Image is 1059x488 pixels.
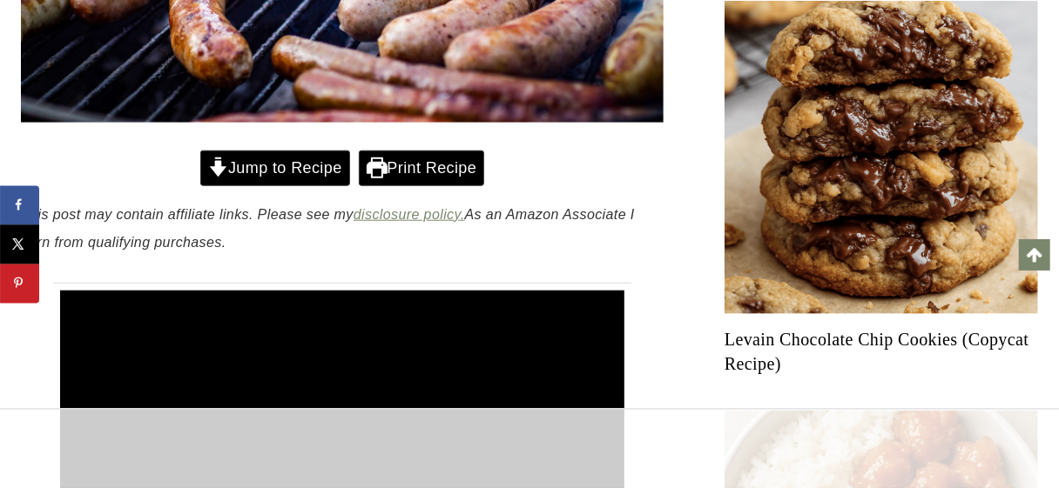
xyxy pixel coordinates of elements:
a: Read More Levain Chocolate Chip Cookies (Copycat Recipe) [725,1,1038,314]
a: Print Recipe [359,150,484,186]
a: Scroll to top [1019,239,1050,271]
em: This post may contain affiliate links. Please see my As an Amazon Associate I earn from qualifyin... [21,207,635,250]
a: disclosure policy. [354,207,465,222]
a: Levain Chocolate Chip Cookies (Copycat Recipe) [725,327,1038,376]
a: Jump to Recipe [200,150,350,186]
